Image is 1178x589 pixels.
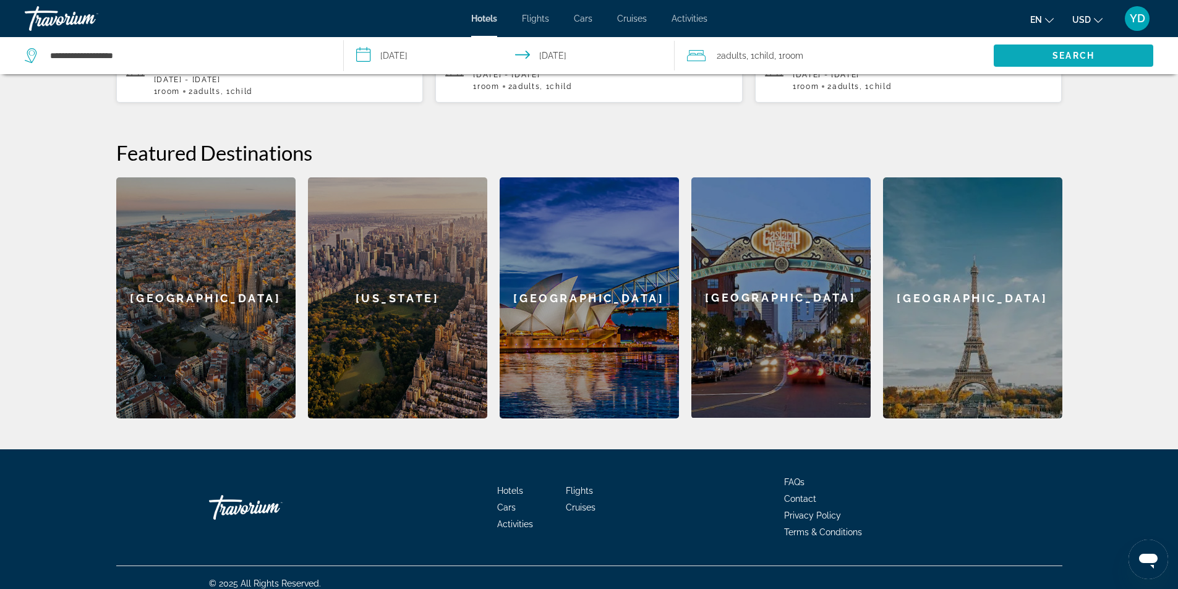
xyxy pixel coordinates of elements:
[793,70,1052,79] p: [DATE] - [DATE]
[774,47,803,64] span: , 1
[883,177,1062,418] a: Paris[GEOGRAPHIC_DATA]
[308,177,487,418] a: New York[US_STATE]
[1030,15,1042,25] span: en
[497,486,523,496] a: Hotels
[617,14,647,23] a: Cruises
[1072,15,1091,25] span: USD
[308,177,487,418] div: [US_STATE]
[154,75,414,84] p: [DATE] - [DATE]
[1030,11,1054,28] button: Change language
[566,502,595,512] a: Cruises
[189,87,221,96] span: 2
[721,51,746,61] span: Adults
[784,477,805,487] a: FAQs
[793,82,819,91] span: 1
[827,82,860,91] span: 2
[471,14,497,23] a: Hotels
[1129,540,1168,579] iframe: Button to launch messaging window
[500,177,679,418] div: [GEOGRAPHIC_DATA]
[860,82,891,91] span: , 1
[473,82,499,91] span: 1
[344,37,675,74] button: Select check in and out date
[497,519,533,529] a: Activities
[231,87,252,96] span: Child
[691,177,871,418] div: [GEOGRAPHIC_DATA]
[116,140,1062,165] h2: Featured Destinations
[550,82,571,91] span: Child
[1072,11,1103,28] button: Change currency
[797,82,819,91] span: Room
[49,46,325,65] input: Search hotel destination
[500,177,679,418] a: Sydney[GEOGRAPHIC_DATA]
[497,502,516,512] a: Cars
[209,489,333,526] a: Go Home
[869,82,891,91] span: Child
[1130,12,1145,25] span: YD
[522,14,549,23] a: Flights
[782,51,803,61] span: Room
[883,177,1062,418] div: [GEOGRAPHIC_DATA]
[746,47,774,64] span: , 1
[784,511,841,520] a: Privacy Policy
[25,2,148,35] a: Travorium
[566,486,593,496] a: Flights
[717,47,746,64] span: 2
[154,87,180,96] span: 1
[574,14,592,23] a: Cars
[754,51,774,61] span: Child
[209,578,321,588] span: © 2025 All Rights Reserved.
[221,87,252,96] span: , 1
[672,14,707,23] a: Activities
[194,87,221,96] span: Adults
[784,527,862,537] a: Terms & Conditions
[994,44,1153,67] button: Search
[116,177,296,418] a: Barcelona[GEOGRAPHIC_DATA]
[1121,6,1153,32] button: User Menu
[116,177,296,418] div: [GEOGRAPHIC_DATA]
[158,87,180,96] span: Room
[784,494,816,504] a: Contact
[513,82,540,91] span: Adults
[691,177,871,418] a: San Diego[GEOGRAPHIC_DATA]
[508,82,540,91] span: 2
[540,82,571,91] span: , 1
[477,82,500,91] span: Room
[1052,51,1095,61] span: Search
[832,82,860,91] span: Adults
[675,37,994,74] button: Travelers: 2 adults, 1 child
